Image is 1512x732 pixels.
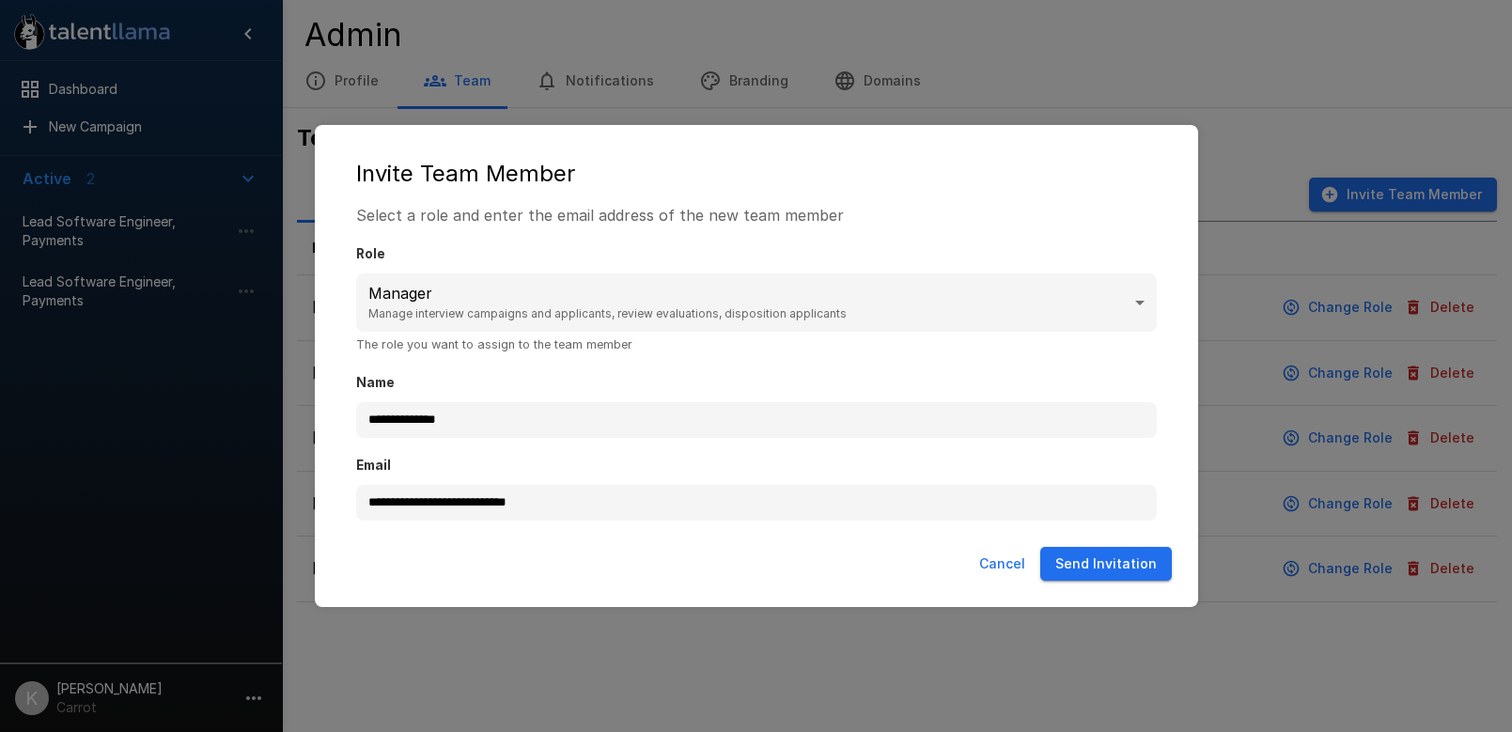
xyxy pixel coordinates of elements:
[356,457,1157,475] label: Email
[356,204,1157,226] p: Select a role and enter the email address of the new team member
[356,245,1157,264] label: Role
[356,335,1157,354] p: The role you want to assign to the team member
[368,304,1131,323] span: Manage interview campaigns and applicants, review evaluations, disposition applicants
[334,144,1179,204] h2: Invite Team Member
[356,374,1157,393] label: Name
[1040,547,1172,582] button: Send Invitation
[368,282,1131,304] p: Manager
[972,547,1033,582] button: Cancel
